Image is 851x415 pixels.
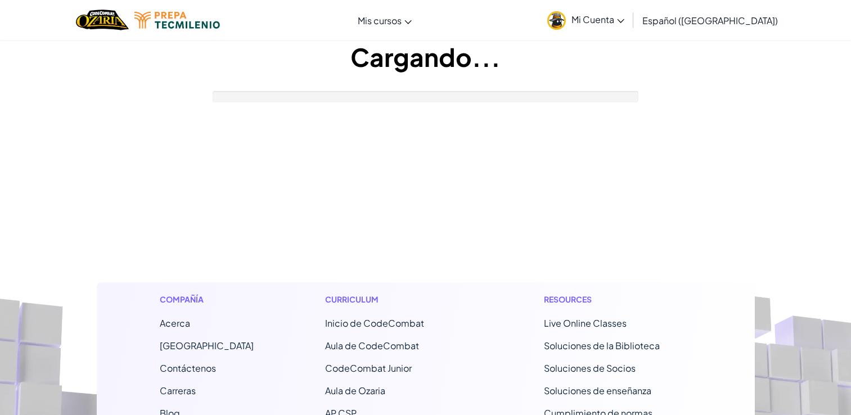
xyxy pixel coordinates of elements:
[160,294,254,305] h1: Compañía
[160,317,190,329] a: Acerca
[542,2,630,38] a: Mi Cuenta
[160,385,196,396] a: Carreras
[134,12,220,29] img: Tecmilenio logo
[325,385,385,396] a: Aula de Ozaria
[544,362,636,374] a: Soluciones de Socios
[160,362,216,374] span: Contáctenos
[352,5,417,35] a: Mis cursos
[325,294,473,305] h1: Curriculum
[325,317,424,329] span: Inicio de CodeCombat
[637,5,784,35] a: Español ([GEOGRAPHIC_DATA])
[358,15,402,26] span: Mis cursos
[547,11,566,30] img: avatar
[544,340,660,351] a: Soluciones de la Biblioteca
[571,13,624,25] span: Mi Cuenta
[325,340,419,351] a: Aula de CodeCombat
[160,340,254,351] a: [GEOGRAPHIC_DATA]
[544,317,627,329] a: Live Online Classes
[76,8,128,31] a: Ozaria by CodeCombat logo
[76,8,128,31] img: Home
[544,294,692,305] h1: Resources
[325,362,412,374] a: CodeCombat Junior
[544,385,651,396] a: Soluciones de enseñanza
[642,15,778,26] span: Español ([GEOGRAPHIC_DATA])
